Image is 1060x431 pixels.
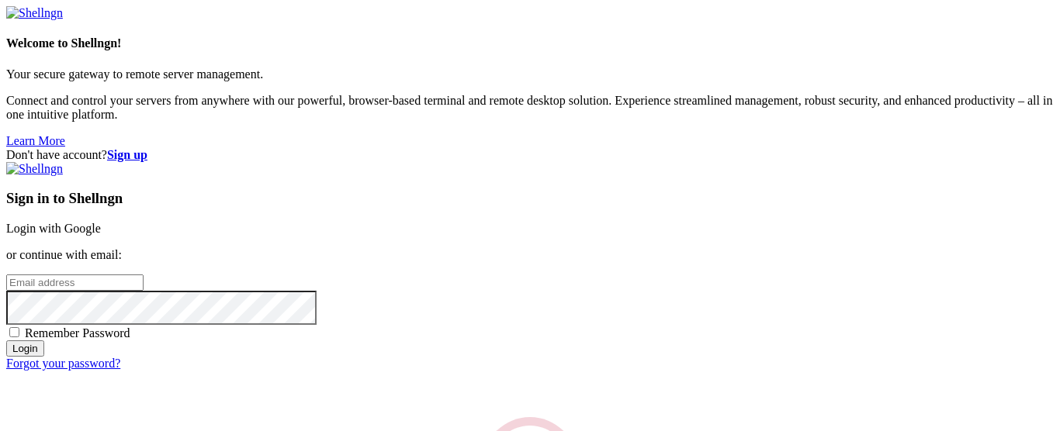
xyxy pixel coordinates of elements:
h3: Sign in to Shellngn [6,190,1054,207]
p: or continue with email: [6,248,1054,262]
input: Remember Password [9,327,19,337]
div: Don't have account? [6,148,1054,162]
a: Sign up [107,148,147,161]
span: Remember Password [25,326,130,340]
a: Forgot your password? [6,357,120,370]
h4: Welcome to Shellngn! [6,36,1054,50]
input: Login [6,340,44,357]
p: Connect and control your servers from anywhere with our powerful, browser-based terminal and remo... [6,94,1054,122]
a: Login with Google [6,222,101,235]
img: Shellngn [6,162,63,176]
input: Email address [6,274,144,291]
a: Learn More [6,134,65,147]
p: Your secure gateway to remote server management. [6,67,1054,81]
img: Shellngn [6,6,63,20]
